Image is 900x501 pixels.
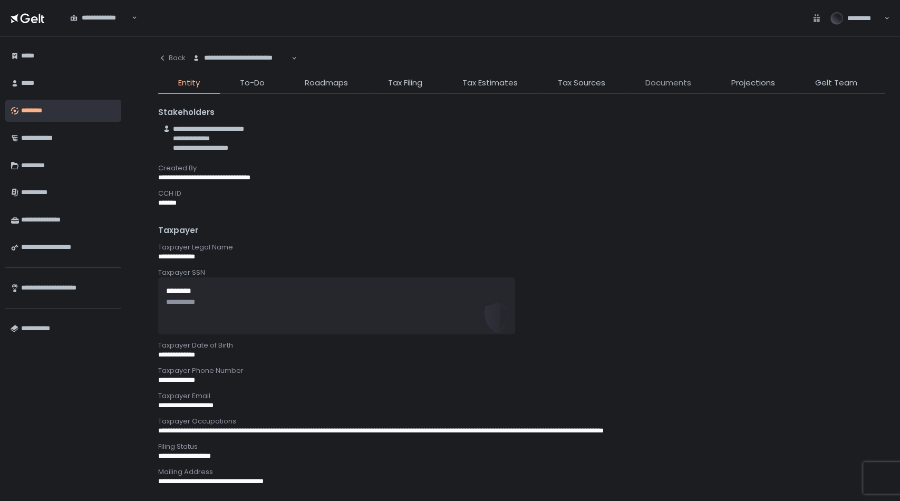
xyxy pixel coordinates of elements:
[158,47,186,69] button: Back
[158,53,186,63] div: Back
[645,77,691,89] span: Documents
[462,77,518,89] span: Tax Estimates
[158,442,885,451] div: Filing Status
[388,77,422,89] span: Tax Filing
[158,107,885,119] div: Stakeholders
[158,163,885,173] div: Created By
[731,77,775,89] span: Projections
[158,341,885,350] div: Taxpayer Date of Birth
[158,225,885,237] div: Taxpayer
[558,77,605,89] span: Tax Sources
[158,391,885,401] div: Taxpayer Email
[158,268,885,277] div: Taxpayer SSN
[158,189,885,198] div: CCH ID
[158,417,885,426] div: Taxpayer Occupations
[186,47,297,69] div: Search for option
[158,467,885,477] div: Mailing Address
[305,77,348,89] span: Roadmaps
[158,243,885,252] div: Taxpayer Legal Name
[70,23,131,33] input: Search for option
[63,7,137,29] div: Search for option
[178,77,200,89] span: Entity
[815,77,857,89] span: Gelt Team
[192,63,291,73] input: Search for option
[158,366,885,375] div: Taxpayer Phone Number
[240,77,265,89] span: To-Do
